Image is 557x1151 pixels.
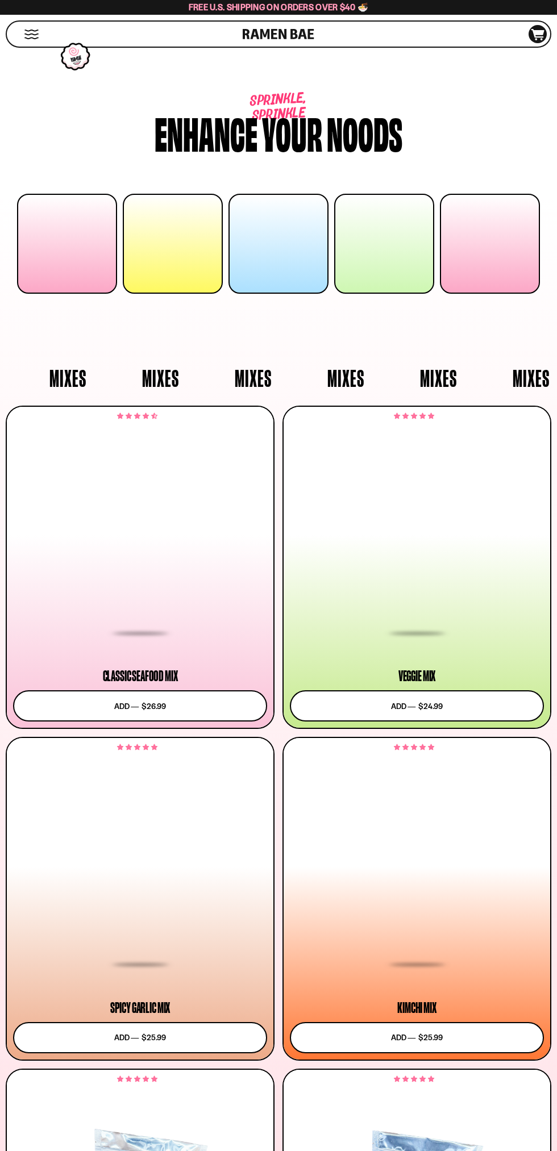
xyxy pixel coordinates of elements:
span: 4.76 stars [394,745,434,750]
span: Mixes [128,366,165,390]
button: Add ― $25.99 [13,1022,267,1053]
div: Classic Seafood Mix [103,669,178,683]
button: Mobile Menu Trigger [24,30,39,39]
button: Add ― $25.99 [290,1022,544,1053]
span: 4.82 stars [394,1077,434,1082]
a: 4.76 stars Kimchi Mix Add ― $25.99 [282,737,551,1060]
a: 4.75 stars Spicy Garlic Mix Add ― $25.99 [6,737,275,1060]
div: Spicy Garlic Mix [110,1001,170,1015]
div: Enhance [155,112,257,153]
button: Add ― $24.99 [290,690,544,722]
div: noods [327,112,402,153]
button: Add ― $26.99 [13,690,267,722]
span: 4.68 stars [117,414,157,419]
span: 4.75 stars [117,745,157,750]
span: Free U.S. Shipping on Orders over $40 🍜 [189,2,369,12]
div: Veggie Mix [398,669,435,683]
div: your [262,112,322,153]
a: 4.76 stars Veggie Mix Add ― $24.99 [282,406,551,729]
span: Mixes [498,366,535,390]
span: Mixes [313,366,350,390]
a: 4.68 stars Classic Seafood Mix Add ― $26.99 [6,406,275,729]
span: 4.82 stars [117,1077,157,1082]
span: Mixes [406,366,443,390]
div: Kimchi Mix [397,1001,436,1015]
span: Mixes [36,366,73,390]
span: 4.76 stars [394,414,434,419]
span: Mixes [221,366,257,390]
